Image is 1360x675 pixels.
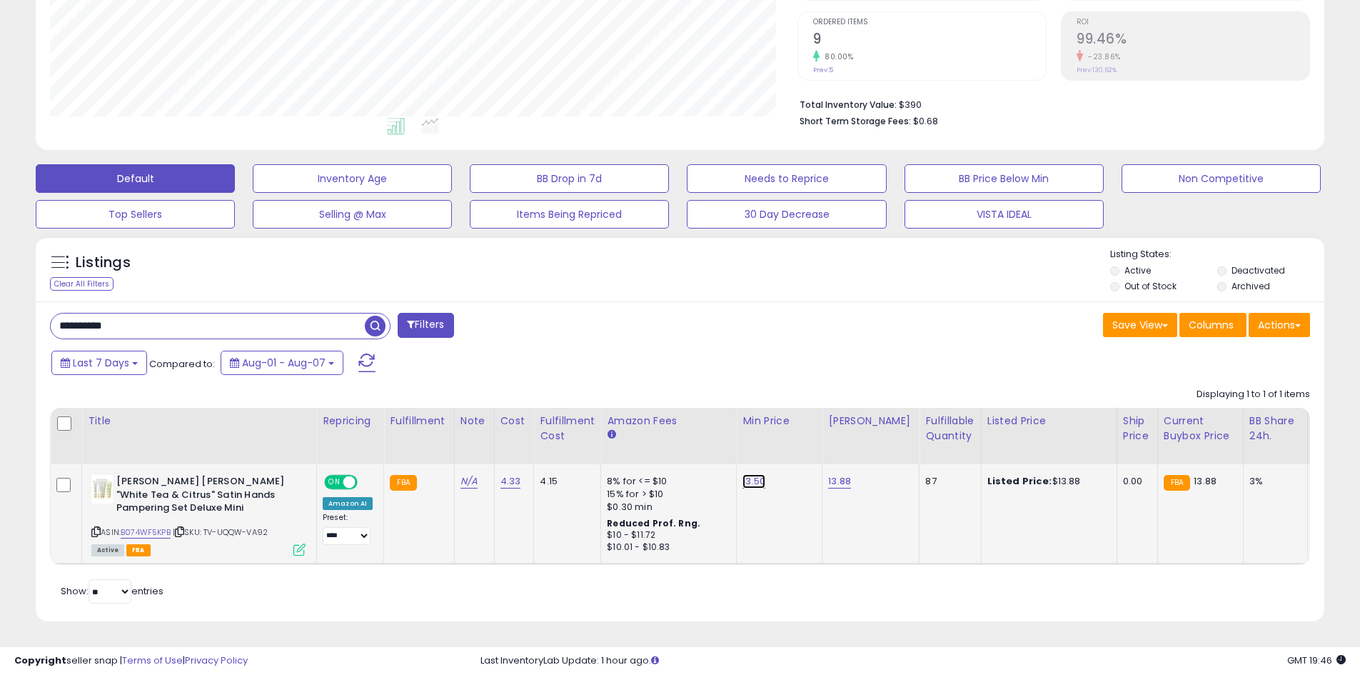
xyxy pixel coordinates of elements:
div: 87 [925,475,969,488]
b: Short Term Storage Fees: [800,115,911,127]
h2: 99.46% [1077,31,1309,50]
button: VISTA IDEAL [905,200,1104,229]
button: Non Competitive [1122,164,1321,193]
a: 13.88 [828,474,851,489]
div: Last InventoryLab Update: 1 hour ago. [480,654,1346,668]
div: ASIN: [91,475,306,554]
h2: 9 [813,31,1046,50]
span: ON [326,476,343,489]
span: Compared to: [149,357,215,371]
div: Cost [500,414,528,429]
div: Ship Price [1123,414,1152,444]
div: Fulfillment Cost [540,414,595,444]
small: Prev: 5 [813,66,833,74]
button: Last 7 Days [51,351,147,375]
div: Listed Price [987,414,1111,429]
div: Title [88,414,311,429]
span: Columns [1189,318,1234,332]
div: 8% for <= $10 [607,475,725,488]
div: Fulfillable Quantity [925,414,974,444]
a: 13.50 [742,474,765,489]
small: FBA [390,475,416,491]
div: Displaying 1 to 1 of 1 items [1197,388,1310,401]
div: BB Share 24h. [1249,414,1301,444]
a: N/A [460,474,478,489]
div: $10 - $11.72 [607,529,725,541]
div: Repricing [323,414,378,429]
span: 13.88 [1194,474,1217,488]
strong: Copyright [14,654,66,667]
b: Total Inventory Value: [800,99,897,111]
button: Selling @ Max [253,200,452,229]
button: Inventory Age [253,164,452,193]
button: Default [36,164,235,193]
div: $10.01 - $10.83 [607,541,725,554]
label: Out of Stock [1124,280,1177,292]
span: Show: entries [61,584,163,598]
div: 15% for > $10 [607,488,725,501]
a: B074WF5KPB [121,526,171,539]
a: Privacy Policy [185,654,248,667]
span: FBA [126,544,151,556]
div: Fulfillment [390,414,448,429]
label: Active [1124,264,1151,276]
p: Listing States: [1110,248,1324,261]
div: $0.30 min [607,501,725,514]
div: Amazon AI [323,497,373,510]
b: Reduced Prof. Rng. [607,517,700,529]
div: Note [460,414,488,429]
span: OFF [356,476,378,489]
b: [PERSON_NAME] [PERSON_NAME] "White Tea & Citrus" Satin Hands Pampering Set Deluxe Mini [116,475,290,519]
b: Listed Price: [987,474,1052,488]
button: Filters [398,313,453,338]
div: Min Price [742,414,816,429]
button: Actions [1249,313,1310,337]
span: Last 7 Days [73,356,129,370]
span: ROI [1077,19,1309,26]
span: | SKU: TV-UQQW-VA92 [173,526,268,538]
div: [PERSON_NAME] [828,414,913,429]
button: Columns [1179,313,1246,337]
div: 3% [1249,475,1296,488]
button: Top Sellers [36,200,235,229]
span: $0.68 [913,114,938,128]
div: Amazon Fees [607,414,730,429]
button: 30 Day Decrease [687,200,886,229]
div: Preset: [323,513,373,545]
div: Current Buybox Price [1164,414,1237,444]
img: 41MLOwvkz5L._SL40_.jpg [91,475,113,504]
button: Aug-01 - Aug-07 [221,351,343,375]
div: $13.88 [987,475,1106,488]
small: Prev: 130.62% [1077,66,1117,74]
button: BB Price Below Min [905,164,1104,193]
div: 0.00 [1123,475,1147,488]
li: $390 [800,95,1299,112]
button: BB Drop in 7d [470,164,669,193]
button: Save View [1103,313,1177,337]
label: Deactivated [1231,264,1285,276]
div: 4.15 [540,475,590,488]
div: Clear All Filters [50,277,114,291]
h5: Listings [76,253,131,273]
small: FBA [1164,475,1190,491]
span: Aug-01 - Aug-07 [242,356,326,370]
div: seller snap | | [14,654,248,668]
span: All listings currently available for purchase on Amazon [91,544,124,556]
button: Items Being Repriced [470,200,669,229]
small: -23.86% [1083,51,1121,62]
a: Terms of Use [122,654,183,667]
button: Needs to Reprice [687,164,886,193]
label: Archived [1231,280,1270,292]
a: 4.33 [500,474,521,489]
span: 2025-08-17 19:46 GMT [1287,654,1346,667]
span: Ordered Items [813,19,1046,26]
small: 80.00% [820,51,853,62]
small: Amazon Fees. [607,429,615,441]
